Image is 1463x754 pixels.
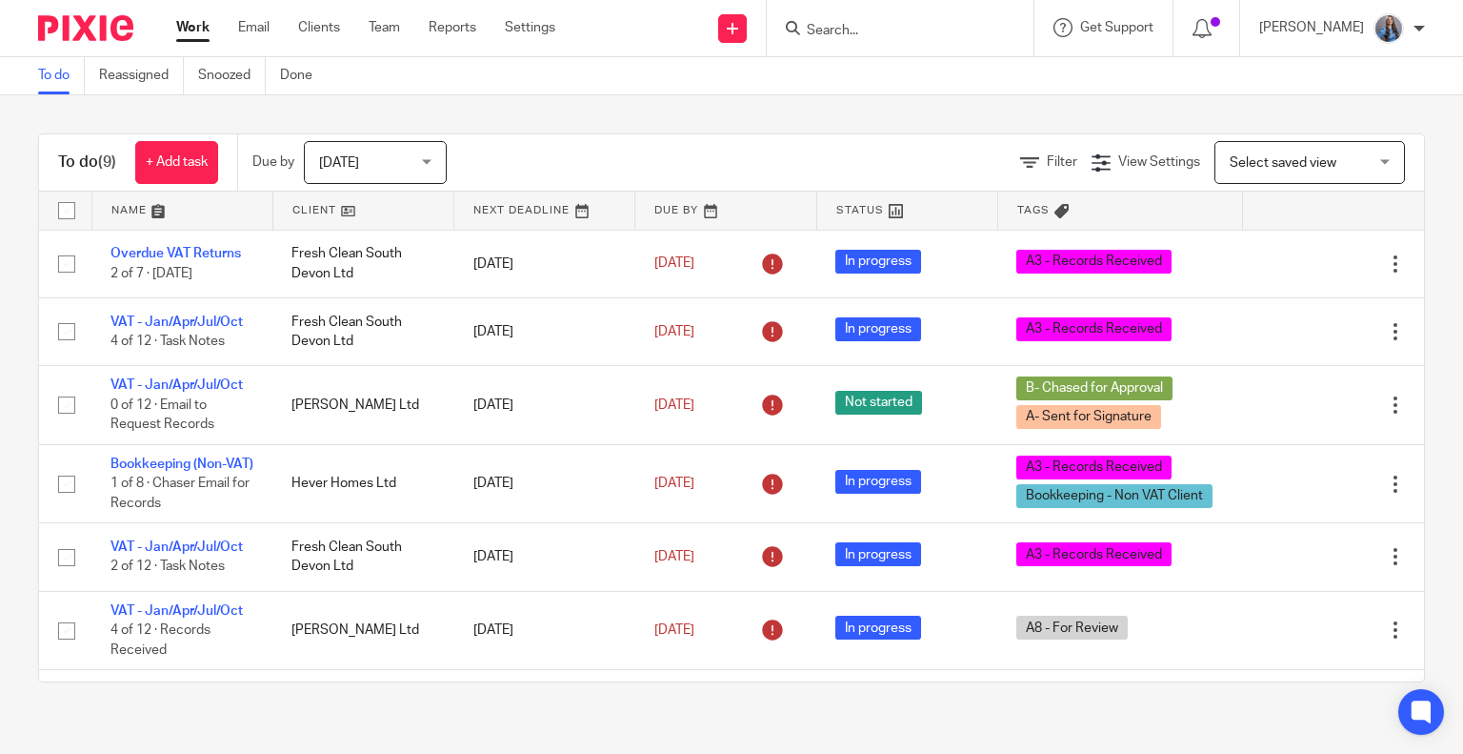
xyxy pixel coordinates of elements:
[319,156,359,170] span: [DATE]
[654,550,694,563] span: [DATE]
[238,18,270,37] a: Email
[298,18,340,37] a: Clients
[280,57,327,94] a: Done
[272,444,453,522] td: Hever Homes Ltd
[1016,317,1172,341] span: A3 - Records Received
[110,477,250,510] span: 1 of 8 · Chaser Email for Records
[1016,484,1212,508] span: Bookkeeping - Non VAT Client
[1016,250,1172,274] span: A3 - Records Received
[252,153,294,172] p: Due by
[1016,405,1161,429] span: A- Sent for Signature
[135,141,218,184] a: + Add task
[110,247,241,260] a: Overdue VAT Returns
[454,366,635,444] td: [DATE]
[835,391,922,415] span: Not started
[1080,21,1153,34] span: Get Support
[369,18,400,37] a: Team
[805,23,976,40] input: Search
[654,477,694,490] span: [DATE]
[454,523,635,591] td: [DATE]
[1016,616,1128,640] span: A8 - For Review
[654,398,694,412] span: [DATE]
[58,153,116,173] h1: To do
[110,623,210,657] span: 4 of 12 · Records Received
[1259,18,1364,37] p: [PERSON_NAME]
[454,591,635,669] td: [DATE]
[110,604,243,618] a: VAT - Jan/Apr/Jul/Oct
[98,154,116,170] span: (9)
[110,458,253,471] a: Bookkeeping (Non-VAT)
[272,591,453,669] td: [PERSON_NAME] Ltd
[835,616,921,640] span: In progress
[110,560,225,574] span: 2 of 12 · Task Notes
[835,542,921,566] span: In progress
[272,297,453,365] td: Fresh Clean South Devon Ltd
[38,15,133,41] img: Pixie
[654,257,694,271] span: [DATE]
[505,18,555,37] a: Settings
[454,297,635,365] td: [DATE]
[110,398,214,432] span: 0 of 12 · Email to Request Records
[835,470,921,494] span: In progress
[654,325,694,338] span: [DATE]
[1373,13,1404,44] img: Amanda-scaled.jpg
[1047,155,1077,169] span: Filter
[1016,456,1172,479] span: A3 - Records Received
[429,18,476,37] a: Reports
[1017,205,1050,215] span: Tags
[1016,377,1172,400] span: B- Chased for Approval
[272,523,453,591] td: Fresh Clean South Devon Ltd
[176,18,210,37] a: Work
[99,57,184,94] a: Reassigned
[1118,155,1200,169] span: View Settings
[1230,156,1336,170] span: Select saved view
[654,623,694,637] span: [DATE]
[454,230,635,297] td: [DATE]
[198,57,266,94] a: Snoozed
[272,230,453,297] td: Fresh Clean South Devon Ltd
[110,378,243,392] a: VAT - Jan/Apr/Jul/Oct
[110,316,243,329] a: VAT - Jan/Apr/Jul/Oct
[272,366,453,444] td: [PERSON_NAME] Ltd
[835,317,921,341] span: In progress
[110,540,243,554] a: VAT - Jan/Apr/Jul/Oct
[835,250,921,274] span: In progress
[110,267,192,280] span: 2 of 7 · [DATE]
[1016,542,1172,566] span: A3 - Records Received
[454,444,635,522] td: [DATE]
[110,335,225,348] span: 4 of 12 · Task Notes
[38,57,85,94] a: To do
